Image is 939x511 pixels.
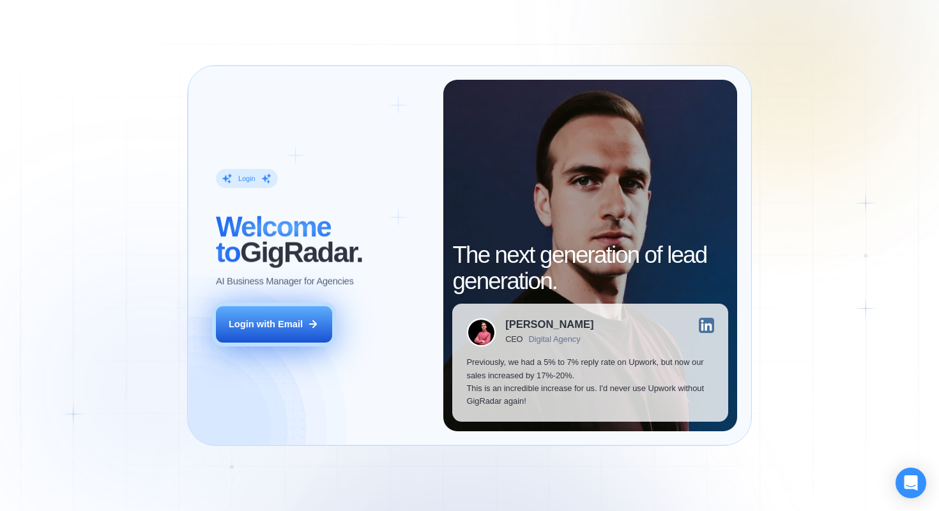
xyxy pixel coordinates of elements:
[505,335,523,344] div: CEO
[216,306,332,343] button: Login with Email
[505,320,593,330] div: [PERSON_NAME]
[216,214,429,266] h2: ‍ GigRadar.
[216,211,331,268] span: Welcome to
[466,356,714,408] p: Previously, we had a 5% to 7% reply rate on Upwork, but now our sales increased by 17%-20%. This ...
[238,174,256,184] div: Login
[452,242,728,294] h2: The next generation of lead generation.
[216,275,354,288] p: AI Business Manager for Agencies
[896,468,926,498] div: Open Intercom Messenger
[529,335,581,344] div: Digital Agency
[229,318,303,330] div: Login with Email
